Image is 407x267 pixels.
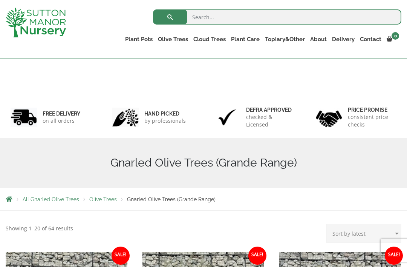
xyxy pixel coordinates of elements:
a: Olive Trees [89,196,117,202]
a: Cloud Trees [191,34,228,45]
span: Sale! [112,247,130,265]
input: Search... [153,9,401,25]
a: Olive Trees [155,34,191,45]
p: by professionals [144,117,186,125]
a: Topiary&Other [262,34,308,45]
img: 1.jpg [11,108,37,127]
a: Delivery [329,34,357,45]
h1: Gnarled Olive Trees (Grande Range) [6,156,401,170]
a: Plant Pots [122,34,155,45]
img: 2.jpg [112,108,139,127]
h6: hand picked [144,110,186,117]
a: Contact [357,34,384,45]
a: About [308,34,329,45]
p: Showing 1–20 of 64 results [6,224,73,233]
h6: FREE DELIVERY [43,110,80,117]
p: checked & Licensed [246,113,295,128]
span: 0 [392,32,399,40]
img: 4.jpg [316,106,342,129]
h6: Defra approved [246,106,295,113]
select: Shop order [326,224,401,243]
img: logo [6,8,66,37]
img: 3.jpg [214,108,240,127]
nav: Breadcrumbs [6,196,401,202]
h6: Price promise [348,106,396,113]
a: Plant Care [228,34,262,45]
p: on all orders [43,117,80,125]
a: 0 [384,34,401,45]
span: Gnarled Olive Trees (Grande Range) [127,196,216,202]
span: Sale! [385,247,403,265]
span: Sale! [248,247,266,265]
p: consistent price checks [348,113,396,128]
a: All Gnarled Olive Trees [23,196,79,202]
